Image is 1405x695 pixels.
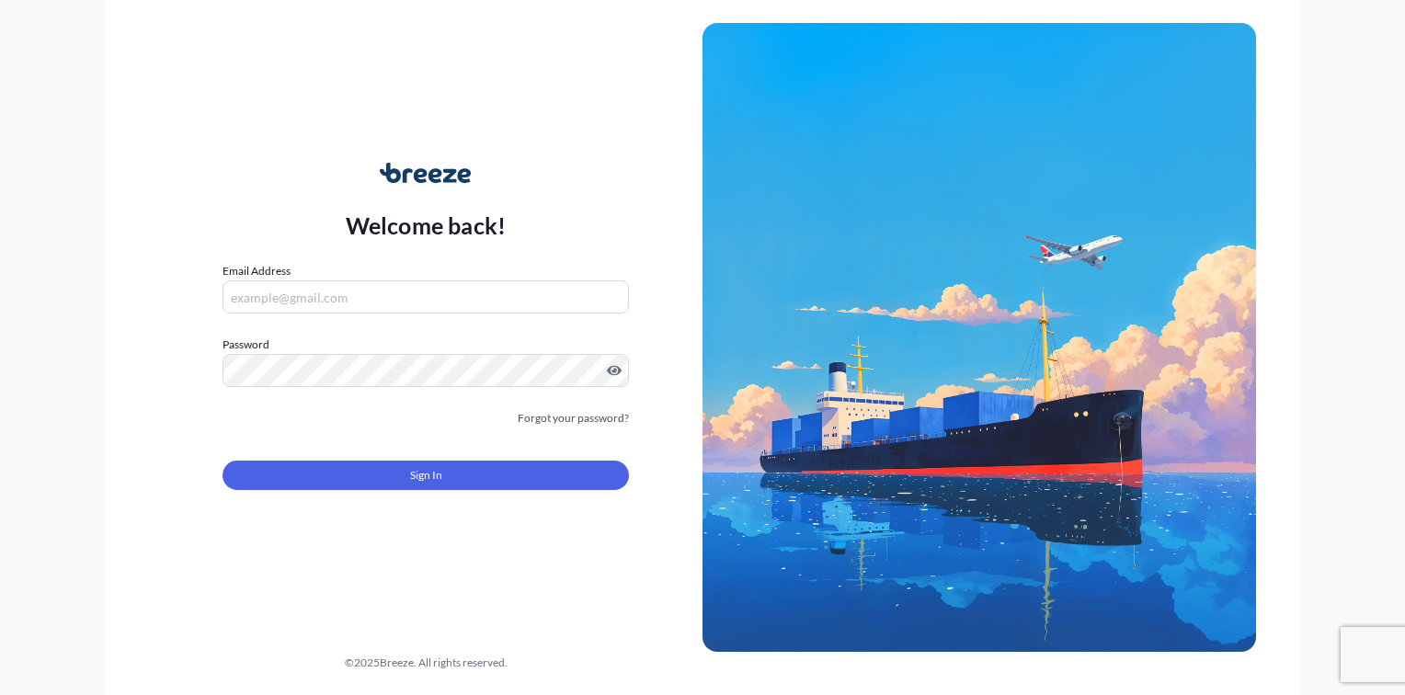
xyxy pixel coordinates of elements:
[223,461,629,490] button: Sign In
[223,262,291,280] label: Email Address
[149,654,702,672] div: © 2025 Breeze. All rights reserved.
[607,363,622,378] button: Show password
[346,211,507,240] p: Welcome back!
[223,280,629,313] input: example@gmail.com
[410,466,442,484] span: Sign In
[518,409,629,427] a: Forgot your password?
[702,23,1256,652] img: Ship illustration
[223,336,629,354] label: Password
